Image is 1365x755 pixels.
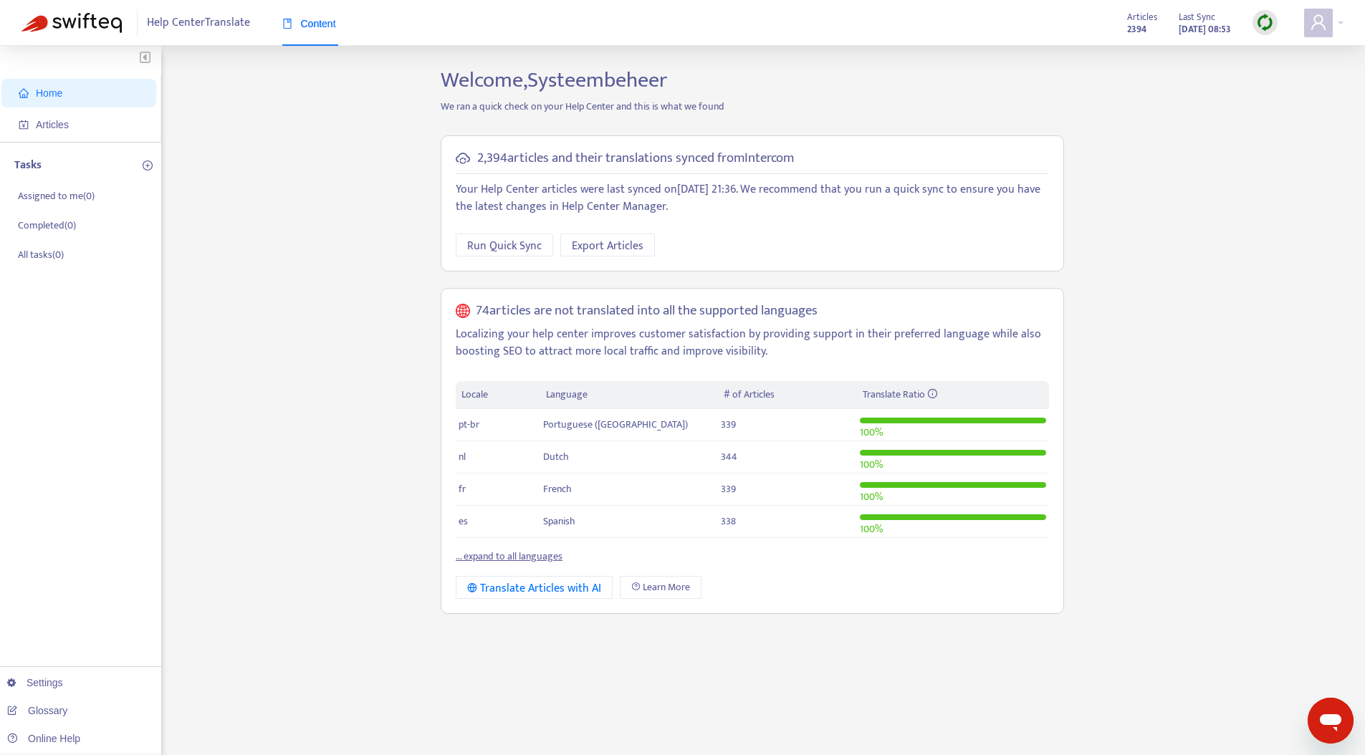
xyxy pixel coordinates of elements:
[459,448,466,465] span: nl
[560,234,655,256] button: Export Articles
[620,576,701,599] a: Learn More
[459,481,466,497] span: fr
[643,580,690,595] span: Learn More
[721,416,736,433] span: 339
[456,151,470,165] span: cloud-sync
[1179,9,1215,25] span: Last Sync
[543,481,572,497] span: French
[456,381,540,409] th: Locale
[860,424,883,441] span: 100 %
[7,733,80,744] a: Online Help
[441,62,667,98] span: Welcome, Systeembeheer
[459,513,468,529] span: es
[543,513,575,529] span: Spanish
[147,9,250,37] span: Help Center Translate
[477,150,794,167] h5: 2,394 articles and their translations synced from Intercom
[18,218,76,233] p: Completed ( 0 )
[1256,14,1274,32] img: sync.dc5367851b00ba804db3.png
[36,87,62,99] span: Home
[721,481,736,497] span: 339
[860,456,883,473] span: 100 %
[19,120,29,130] span: account-book
[543,416,688,433] span: Portuguese ([GEOGRAPHIC_DATA])
[860,489,883,505] span: 100 %
[863,387,1043,403] div: Translate Ratio
[721,513,736,529] span: 338
[543,448,569,465] span: Dutch
[430,99,1075,114] p: We ran a quick check on your Help Center and this is what we found
[14,157,42,174] p: Tasks
[18,188,95,203] p: Assigned to me ( 0 )
[282,18,336,29] span: Content
[282,19,292,29] span: book
[476,303,818,319] h5: 74 articles are not translated into all the supported languages
[721,448,737,465] span: 344
[860,521,883,537] span: 100 %
[456,576,613,599] button: Translate Articles with AI
[1127,9,1157,25] span: Articles
[718,381,856,409] th: # of Articles
[456,181,1049,216] p: Your Help Center articles were last synced on [DATE] 21:36 . We recommend that you run a quick sy...
[18,247,64,262] p: All tasks ( 0 )
[19,88,29,98] span: home
[467,580,601,597] div: Translate Articles with AI
[456,548,562,564] a: ... expand to all languages
[459,416,479,433] span: pt-br
[1310,14,1327,31] span: user
[1308,698,1354,744] iframe: Button to launch messaging window, conversation in progress
[21,13,122,33] img: Swifteq
[456,234,553,256] button: Run Quick Sync
[36,119,69,130] span: Articles
[572,237,643,255] span: Export Articles
[1127,21,1146,37] strong: 2394
[1179,21,1231,37] strong: [DATE] 08:53
[456,303,470,319] span: global
[143,160,153,170] span: plus-circle
[7,705,67,716] a: Glossary
[467,237,542,255] span: Run Quick Sync
[456,326,1049,360] p: Localizing your help center improves customer satisfaction by providing support in their preferre...
[7,677,63,688] a: Settings
[540,381,718,409] th: Language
